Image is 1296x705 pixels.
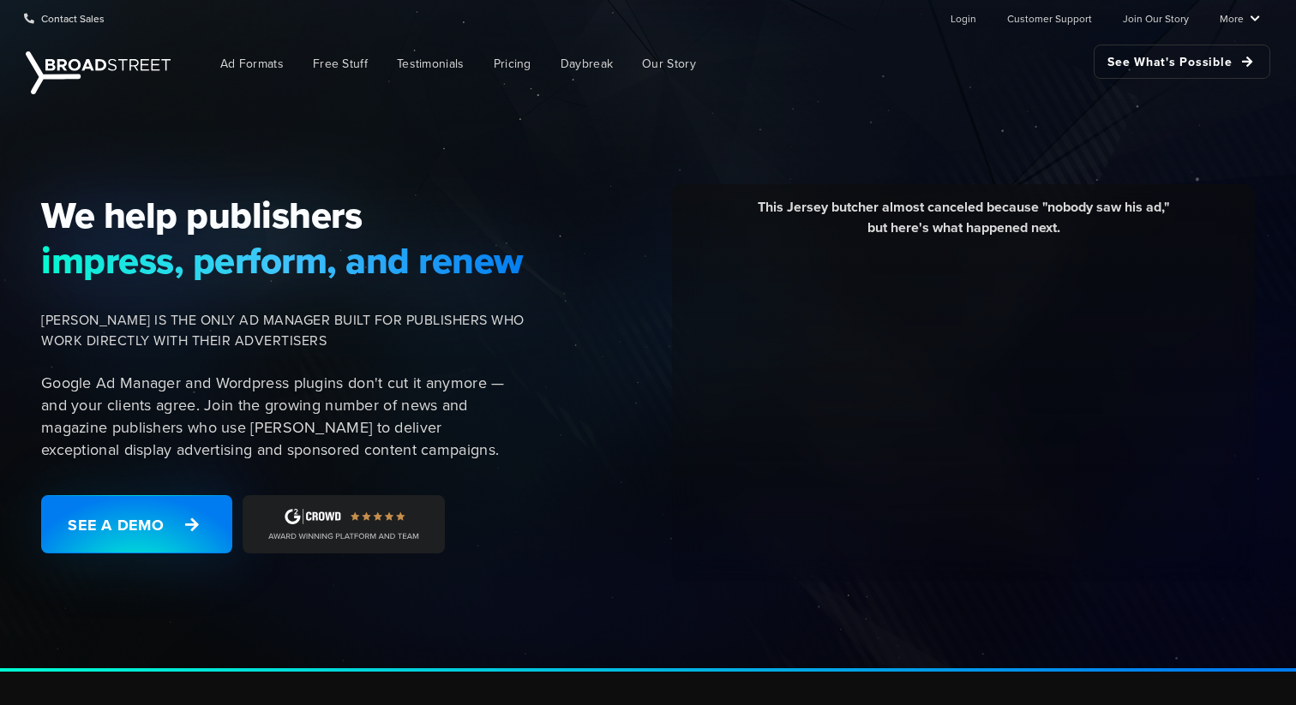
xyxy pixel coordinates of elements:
[220,55,284,73] span: Ad Formats
[41,238,525,283] span: impress, perform, and renew
[1007,1,1092,35] a: Customer Support
[313,55,368,73] span: Free Stuff
[24,1,105,35] a: Contact Sales
[685,251,1242,564] iframe: YouTube video player
[629,45,709,83] a: Our Story
[561,55,613,73] span: Daybreak
[494,55,531,73] span: Pricing
[1094,45,1270,79] a: See What's Possible
[951,1,976,35] a: Login
[384,45,477,83] a: Testimonials
[180,36,1270,92] nav: Main
[41,310,525,351] span: [PERSON_NAME] IS THE ONLY AD MANAGER BUILT FOR PUBLISHERS WHO WORK DIRECTLY WITH THEIR ADVERTISERS
[300,45,381,83] a: Free Stuff
[41,372,525,461] p: Google Ad Manager and Wordpress plugins don't cut it anymore — and your clients agree. Join the g...
[1220,1,1260,35] a: More
[41,495,232,553] a: See a Demo
[642,55,696,73] span: Our Story
[26,51,171,94] img: Broadstreet | The Ad Manager for Small Publishers
[481,45,544,83] a: Pricing
[41,193,525,237] span: We help publishers
[397,55,465,73] span: Testimonials
[685,197,1242,251] div: This Jersey butcher almost canceled because "nobody saw his ad," but here's what happened next.
[548,45,626,83] a: Daybreak
[207,45,297,83] a: Ad Formats
[1123,1,1189,35] a: Join Our Story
